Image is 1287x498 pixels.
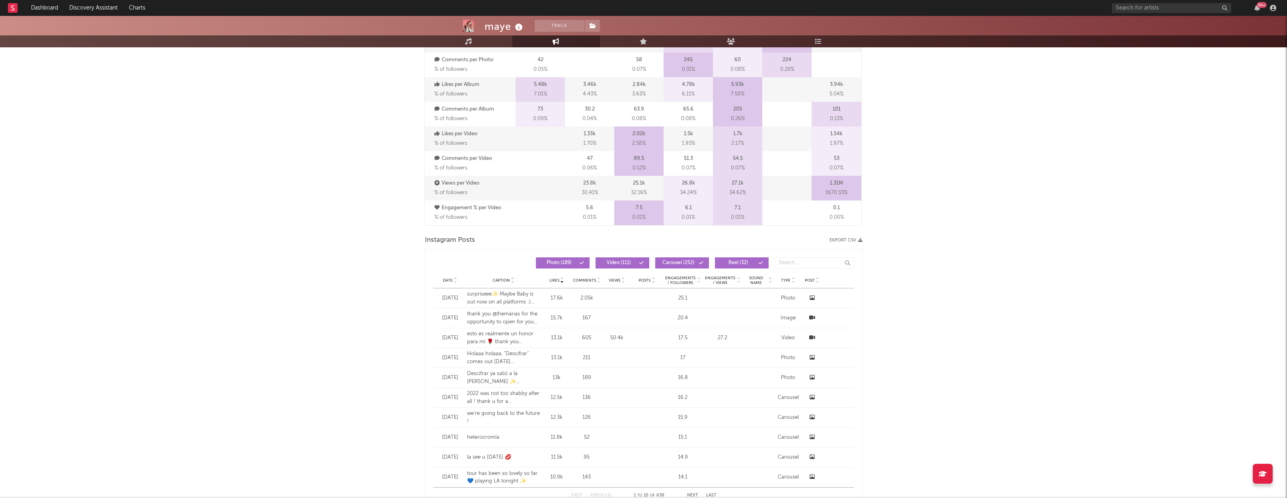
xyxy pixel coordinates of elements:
[680,188,697,198] span: 34.24 %
[780,65,794,74] span: 0.29 %
[485,20,525,33] div: maye
[573,374,601,382] div: 189
[573,334,601,342] div: 605
[665,276,696,285] span: Engagements / Followers
[683,105,693,114] p: 65.6
[536,257,590,268] button: Photo(189)
[493,278,510,283] span: Caption
[733,129,742,139] p: 1.7k
[776,354,800,362] div: Photo
[830,129,843,139] p: 1.54k
[1112,3,1231,13] input: Search for artists
[601,261,637,265] span: Video ( 111 )
[665,314,701,322] div: 20.4
[434,165,467,171] span: % of followers
[734,55,741,65] p: 60
[544,434,569,442] div: 11.8k
[829,89,843,99] span: 5.04 %
[830,80,843,89] p: 3.94k
[1257,2,1267,8] div: 99 +
[434,55,514,65] p: Comments per Photo
[534,80,547,89] p: 5.48k
[706,493,717,498] button: Last
[634,154,644,163] p: 89.5
[573,294,601,302] div: 2.05k
[682,89,695,99] span: 6.11 %
[776,434,800,442] div: Carousel
[443,278,453,283] span: Date
[731,163,745,173] span: 0.07 %
[583,213,596,222] span: 0.01 %
[705,276,736,285] span: Engagements / Views
[776,374,800,382] div: Photo
[437,334,463,342] div: [DATE]
[682,139,695,148] span: 1.93 %
[637,494,642,497] span: to
[583,179,596,188] p: 23.8k
[655,257,709,268] button: Carousel(252)
[650,494,655,497] span: of
[584,129,596,139] p: 1.33k
[633,80,646,89] p: 2.84k
[631,188,647,198] span: 32.16 %
[829,163,843,173] span: 0.07 %
[571,493,582,498] button: First
[731,213,744,222] span: 0.01 %
[467,370,541,385] div: Descifrar ya salió a la [PERSON_NAME] ✨ wrote this one with @fernybelisario & @[DOMAIN_NAME] 💌 pr...
[467,290,541,306] div: surpriseee✨ Maybe Baby is out now on all platforms :) made this one with the amazing @cheopardo 🌹...
[437,354,463,362] div: [DATE]
[437,453,463,461] div: [DATE]
[632,89,646,99] span: 3.63 %
[805,278,815,283] span: Post
[437,374,463,382] div: [DATE]
[582,114,597,124] span: 0.04 %
[582,188,598,198] span: 30.41 %
[684,55,693,65] p: 245
[587,154,593,163] p: 47
[434,80,514,89] p: Likes per Album
[684,129,693,139] p: 1.5k
[437,314,463,322] div: [DATE]
[467,470,541,485] div: tour has been so lovely so far 💙 playing LA tonight ✨
[744,276,767,285] span: Sound Name
[434,67,467,72] span: % of followers
[830,139,843,148] span: 1.97 %
[681,163,695,173] span: 0.07 %
[632,213,646,222] span: 0.01 %
[731,89,744,99] span: 7.59 %
[1254,5,1260,11] button: 99+
[434,203,514,213] p: Engagement % per Video
[573,278,596,283] span: Comments
[715,257,769,268] button: Reel(32)
[684,154,693,163] p: 51.3
[425,235,475,245] span: Instagram Posts
[776,314,800,322] div: Image
[467,330,541,346] div: esto es realmente un honor para mí 🌹 thank you @nprmusic 💌 from my family to yours ✨ #eltiny 🇻🇪 T...
[434,116,467,121] span: % of followers
[544,334,569,342] div: 13.1k
[665,473,701,481] div: 14.1
[437,294,463,302] div: [DATE]
[781,278,791,283] span: Type
[434,129,514,139] p: Likes per Video
[705,334,740,342] div: 27.2
[834,154,839,163] p: 53
[829,213,844,222] span: 0.00 %
[590,493,611,498] button: Previous
[682,179,695,188] p: 26.8k
[732,179,744,188] p: 27.1k
[434,215,467,220] span: % of followers
[585,105,595,114] p: 30.2
[541,261,578,265] span: Photo ( 189 )
[537,105,543,114] p: 73
[533,65,547,74] span: 0.05 %
[660,261,697,265] span: Carousel ( 252 )
[467,350,541,366] div: Holaaa holaaa, "Descifrar" comes out [DATE][DATE]✨pre-save link is in my bio 💌
[632,65,646,74] span: 0.07 %
[731,114,745,124] span: 0.26 %
[544,414,569,422] div: 12.3k
[633,129,645,139] p: 2.02k
[467,434,541,442] div: heterocromía
[467,310,541,326] div: thank you @themarias for the opportunity to open for you guys 🌹 i miss this already! ❤️(📷: @cloud...
[605,334,629,342] div: 50.4k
